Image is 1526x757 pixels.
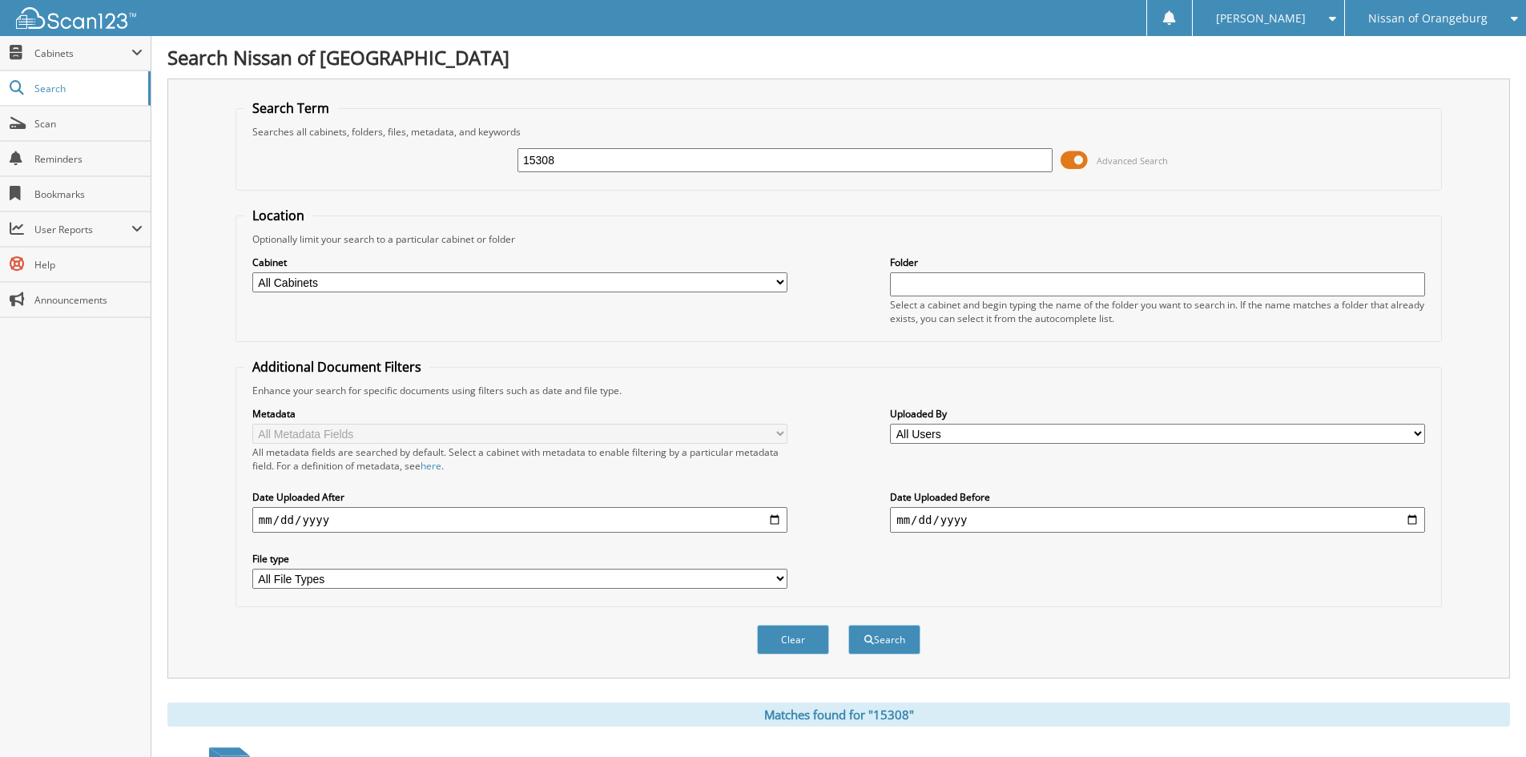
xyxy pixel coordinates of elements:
[244,125,1433,139] div: Searches all cabinets, folders, files, metadata, and keywords
[252,256,787,269] label: Cabinet
[244,99,337,117] legend: Search Term
[890,407,1425,421] label: Uploaded By
[252,445,787,473] div: All metadata fields are searched by default. Select a cabinet with metadata to enable filtering b...
[244,384,1433,397] div: Enhance your search for specific documents using filters such as date and file type.
[890,507,1425,533] input: end
[252,407,787,421] label: Metadata
[34,223,131,236] span: User Reports
[890,298,1425,325] div: Select a cabinet and begin typing the name of the folder you want to search in. If the name match...
[252,552,787,566] label: File type
[34,258,143,272] span: Help
[34,46,131,60] span: Cabinets
[244,358,429,376] legend: Additional Document Filters
[1368,14,1488,23] span: Nissan of Orangeburg
[16,7,136,29] img: scan123-logo-white.svg
[34,82,140,95] span: Search
[890,490,1425,504] label: Date Uploaded Before
[421,459,441,473] a: here
[34,152,143,166] span: Reminders
[1097,155,1168,167] span: Advanced Search
[34,117,143,131] span: Scan
[244,207,312,224] legend: Location
[167,703,1510,727] div: Matches found for "15308"
[167,44,1510,70] h1: Search Nissan of [GEOGRAPHIC_DATA]
[252,507,787,533] input: start
[757,625,829,654] button: Clear
[34,293,143,307] span: Announcements
[848,625,920,654] button: Search
[244,232,1433,246] div: Optionally limit your search to a particular cabinet or folder
[890,256,1425,269] label: Folder
[1216,14,1306,23] span: [PERSON_NAME]
[34,187,143,201] span: Bookmarks
[252,490,787,504] label: Date Uploaded After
